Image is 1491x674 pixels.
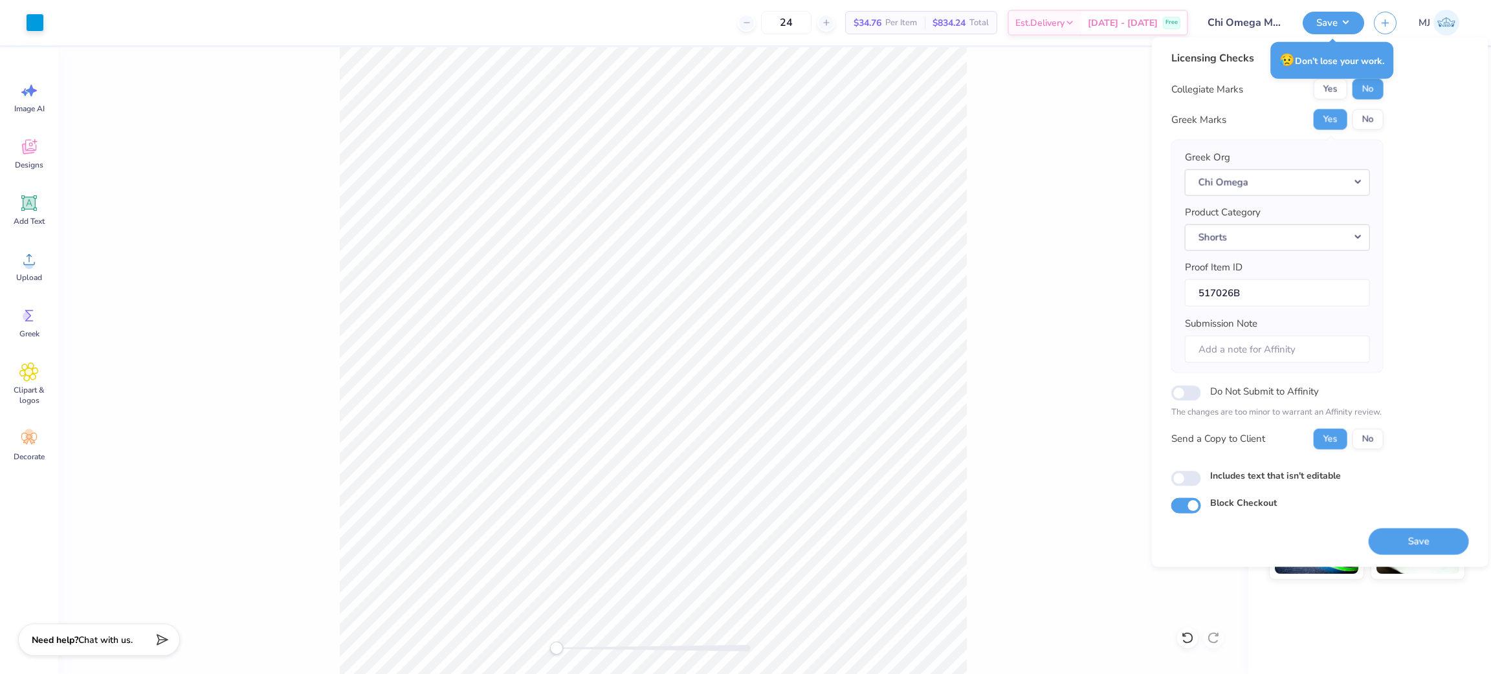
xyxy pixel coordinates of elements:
[1165,18,1178,27] span: Free
[1185,316,1257,331] label: Submission Note
[1185,335,1370,363] input: Add a note for Affinity
[1198,10,1293,36] input: Untitled Design
[885,16,917,30] span: Per Item
[1171,50,1384,66] div: Licensing Checks
[1314,428,1347,449] button: Yes
[1185,224,1370,250] button: Shorts
[1210,468,1341,482] label: Includes text that isn't editable
[15,160,43,170] span: Designs
[8,385,50,406] span: Clipart & logos
[1433,10,1459,36] img: Mark Joshua Mullasgo
[1279,52,1295,69] span: 😥
[1210,495,1277,509] label: Block Checkout
[1185,205,1261,220] label: Product Category
[1413,10,1465,36] a: MJ
[1171,406,1384,419] p: The changes are too minor to warrant an Affinity review.
[1185,260,1242,275] label: Proof Item ID
[1015,16,1065,30] span: Est. Delivery
[1314,79,1347,100] button: Yes
[1303,12,1364,34] button: Save
[1171,112,1226,127] div: Greek Marks
[1185,150,1230,165] label: Greek Org
[1353,109,1384,130] button: No
[32,634,78,646] strong: Need help?
[19,329,39,339] span: Greek
[14,451,45,462] span: Decorate
[854,16,881,30] span: $34.76
[1185,169,1370,195] button: Chi Omega
[1270,42,1393,79] div: Don’t lose your work.
[761,11,812,34] input: – –
[1171,82,1243,96] div: Collegiate Marks
[1353,79,1384,100] button: No
[1171,431,1265,446] div: Send a Copy to Client
[14,103,45,114] span: Image AI
[1419,16,1430,30] span: MJ
[1210,383,1319,400] label: Do Not Submit to Affinity
[1088,16,1158,30] span: [DATE] - [DATE]
[550,642,563,655] div: Accessibility label
[78,634,133,646] span: Chat with us.
[1314,109,1347,130] button: Yes
[1353,428,1384,449] button: No
[933,16,966,30] span: $834.24
[16,272,42,283] span: Upload
[969,16,989,30] span: Total
[14,216,45,226] span: Add Text
[1369,528,1469,554] button: Save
